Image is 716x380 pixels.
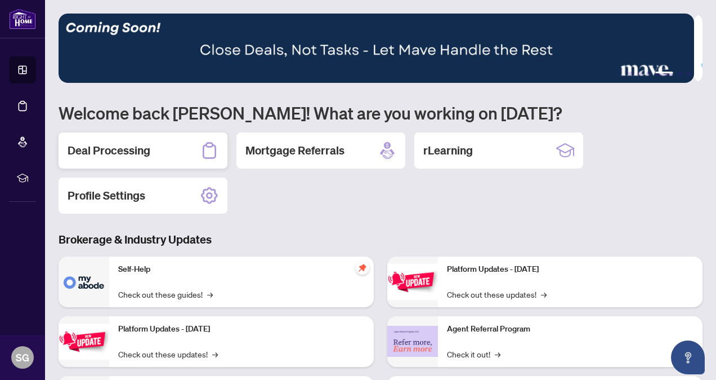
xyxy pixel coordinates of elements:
[118,263,365,276] p: Self-Help
[356,261,369,275] span: pushpin
[628,72,633,76] button: 1
[59,102,702,123] h1: Welcome back [PERSON_NAME]! What are you working on [DATE]?
[212,348,218,360] span: →
[687,72,691,76] button: 6
[671,341,705,374] button: Open asap
[387,264,438,299] img: Platform Updates - June 23, 2025
[678,72,682,76] button: 5
[447,323,693,335] p: Agent Referral Program
[118,288,213,301] a: Check out these guides!→
[207,288,213,301] span: →
[655,72,673,76] button: 4
[118,348,218,360] a: Check out these updates!→
[447,348,500,360] a: Check it out!→
[447,263,693,276] p: Platform Updates - [DATE]
[59,257,109,307] img: Self-Help
[9,8,36,29] img: logo
[118,323,365,335] p: Platform Updates - [DATE]
[637,72,642,76] button: 2
[495,348,500,360] span: →
[245,143,344,158] h2: Mortgage Referrals
[423,143,473,158] h2: rLearning
[59,324,109,359] img: Platform Updates - September 16, 2025
[387,326,438,357] img: Agent Referral Program
[59,14,694,83] img: Slide 3
[68,143,150,158] h2: Deal Processing
[16,350,29,365] span: SG
[646,72,651,76] button: 3
[59,232,702,248] h3: Brokerage & Industry Updates
[68,188,145,204] h2: Profile Settings
[541,288,547,301] span: →
[447,288,547,301] a: Check out these updates!→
